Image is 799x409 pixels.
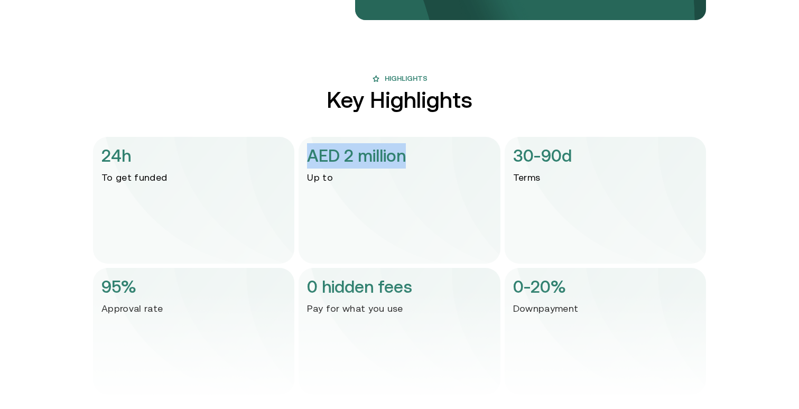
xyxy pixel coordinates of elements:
[101,171,167,184] p: To get funded
[513,274,566,300] p: 0-20%
[101,143,131,169] p: 24h
[101,274,136,300] p: 95%
[327,88,472,111] h2: Key Highlights
[513,143,572,169] p: 30-90d
[307,143,406,169] p: AED 2 million
[385,73,428,84] span: Highlights
[371,75,380,83] img: benefit
[307,171,333,184] p: Up to
[307,274,412,300] p: 0 hidden fees
[513,171,541,184] p: Terms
